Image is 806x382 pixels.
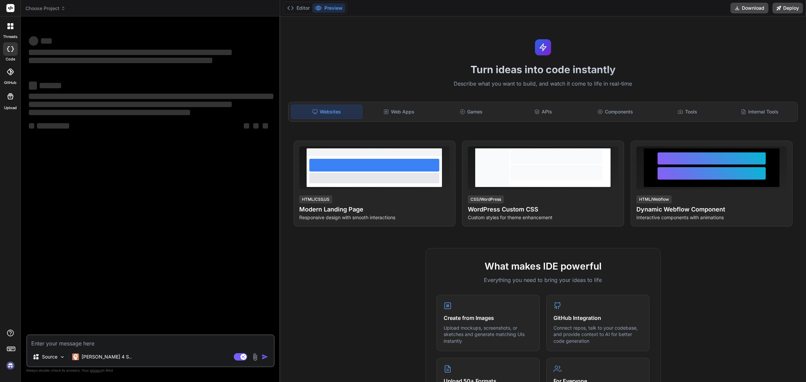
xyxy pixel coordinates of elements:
span: ‌ [29,123,34,129]
div: APIs [508,105,579,119]
label: Upload [4,105,17,111]
h4: Modern Landing Page [299,205,450,214]
p: Always double-check its answers. Your in Bind [26,367,275,374]
div: Websites [291,105,363,119]
span: ‌ [37,123,69,129]
p: Everything you need to bring your ideas to life [437,276,650,284]
h4: WordPress Custom CSS [468,205,618,214]
span: ‌ [253,123,259,129]
img: Pick Models [59,354,65,360]
span: ‌ [29,58,212,63]
span: privacy [90,368,102,372]
div: HTML/Webflow [636,195,672,203]
div: Web Apps [364,105,435,119]
div: Games [436,105,507,119]
div: HTML/CSS/JS [299,195,332,203]
h2: What makes IDE powerful [437,259,650,273]
span: ‌ [263,123,268,129]
p: Custom styles for theme enhancement [468,214,618,221]
span: ‌ [244,123,249,129]
div: Tools [652,105,723,119]
span: ‌ [29,110,190,115]
span: Choose Project [26,5,65,12]
div: Internal Tools [724,105,795,119]
label: code [6,56,15,62]
p: [PERSON_NAME] 4 S.. [82,353,132,360]
div: CSS/WordPress [468,195,504,203]
p: Describe what you want to build, and watch it come to life in real-time [284,80,802,88]
span: ‌ [40,83,61,88]
h1: Turn ideas into code instantly [284,63,802,76]
span: ‌ [29,102,232,107]
span: ‌ [41,38,52,44]
p: Interactive components with animations [636,214,787,221]
span: ‌ [29,94,273,99]
h4: Create from Images [444,314,533,322]
p: Upload mockups, screenshots, or sketches and generate matching UIs instantly [444,325,533,344]
img: attachment [251,353,259,361]
h4: GitHub Integration [553,314,642,322]
div: Components [580,105,651,119]
p: Responsive design with smooth interactions [299,214,450,221]
button: Preview [312,3,345,13]
label: GitHub [4,80,16,86]
span: ‌ [29,82,37,90]
p: Source [42,353,57,360]
img: signin [5,360,16,371]
button: Download [730,3,768,13]
button: Deploy [772,3,803,13]
span: ‌ [29,36,38,46]
button: Editor [284,3,312,13]
img: icon [262,353,268,360]
p: Connect repos, talk to your codebase, and provide context to AI for better code generation [553,325,642,344]
label: threads [3,34,17,40]
span: ‌ [29,50,232,55]
h4: Dynamic Webflow Component [636,205,787,214]
img: Claude 4 Sonnet [72,353,79,360]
